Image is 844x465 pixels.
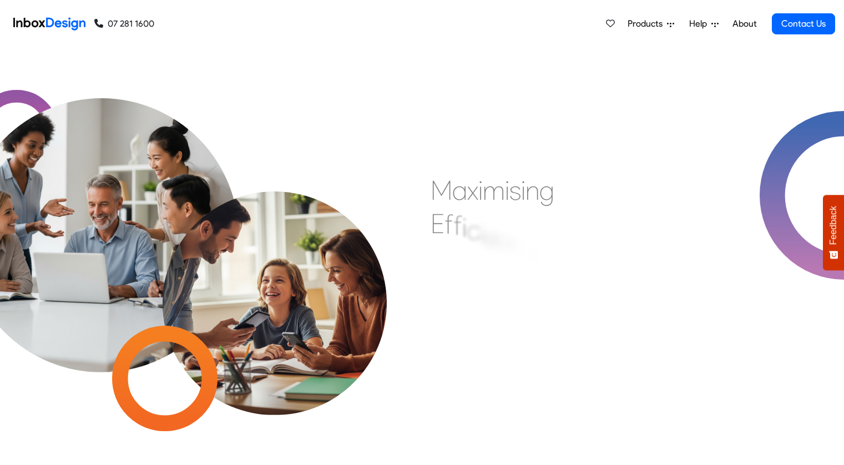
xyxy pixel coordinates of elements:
[689,17,711,31] span: Help
[431,174,452,207] div: M
[498,225,512,258] div: n
[623,13,679,35] a: Products
[94,17,154,31] a: 07 281 1600
[431,174,700,340] div: Maximising Efficient & Engagement, Connecting Schools, Families, and Students.
[483,174,505,207] div: m
[484,220,498,254] div: e
[685,13,723,35] a: Help
[772,13,835,34] a: Contact Us
[444,208,453,241] div: f
[512,230,520,263] div: t
[628,17,667,31] span: Products
[135,136,415,416] img: parents_with_child.png
[521,174,525,207] div: i
[467,213,480,246] div: c
[823,195,844,270] button: Feedback - Show survey
[509,174,521,207] div: s
[729,13,760,35] a: About
[452,174,467,207] div: a
[539,174,554,207] div: g
[527,236,543,269] div: &
[462,210,467,244] div: i
[431,207,444,240] div: E
[828,206,838,245] span: Feedback
[480,216,484,250] div: i
[505,174,509,207] div: i
[467,174,478,207] div: x
[453,209,462,242] div: f
[525,174,539,207] div: n
[478,174,483,207] div: i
